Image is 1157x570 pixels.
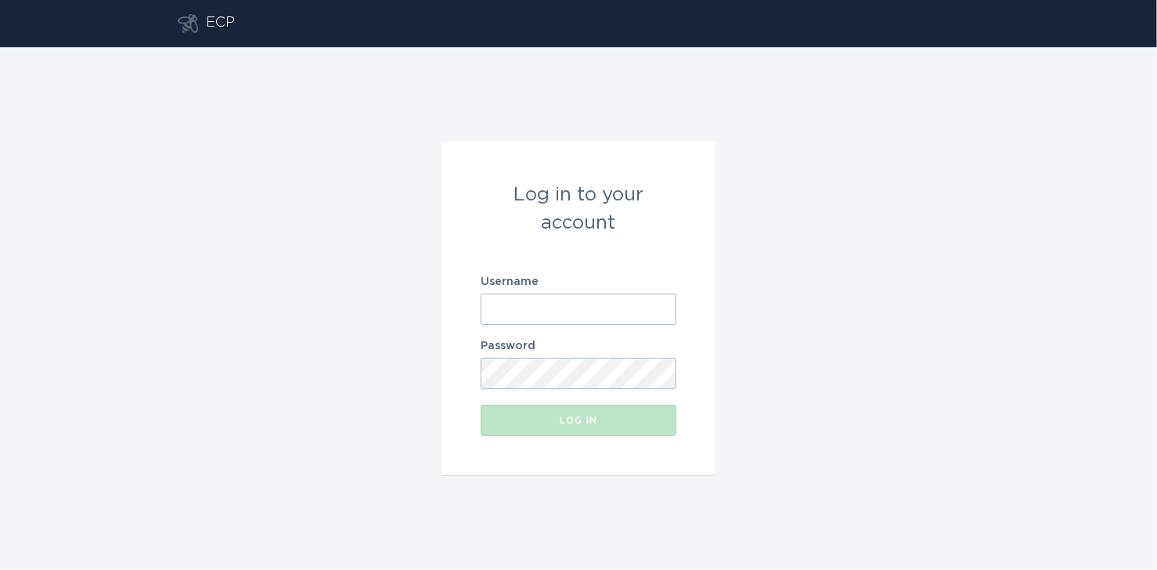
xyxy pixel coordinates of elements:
[178,14,198,33] button: Go to dashboard
[481,276,676,287] label: Username
[488,416,669,425] div: Log in
[481,341,676,352] label: Password
[481,405,676,436] button: Log in
[206,14,235,33] div: ECP
[481,181,676,237] div: Log in to your account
